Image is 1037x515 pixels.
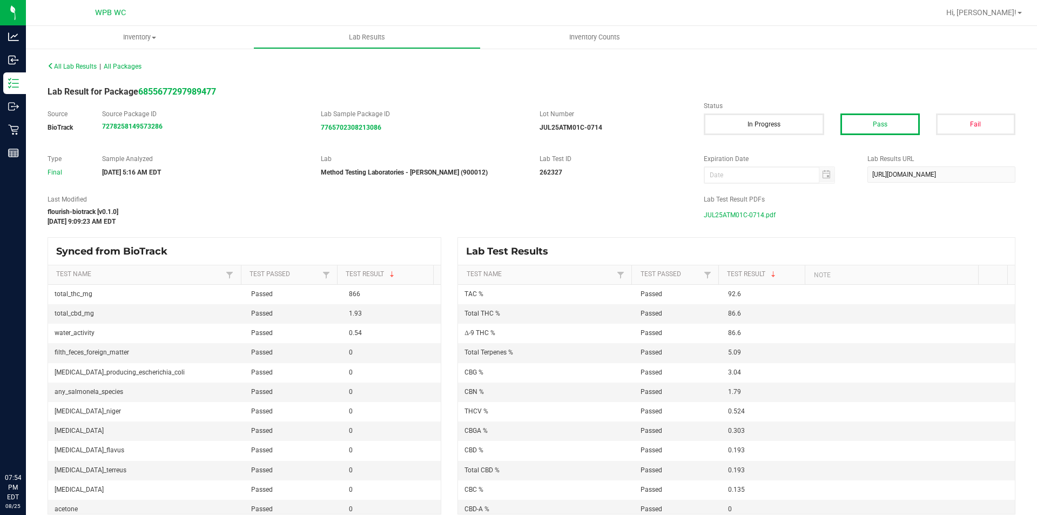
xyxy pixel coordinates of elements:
[26,26,253,49] a: Inventory
[704,154,852,164] label: Expiration Date
[251,466,273,474] span: Passed
[349,427,353,434] span: 0
[641,407,662,415] span: Passed
[55,388,123,396] span: any_salmonela_species
[250,270,320,279] a: Test PassedSortable
[641,270,701,279] a: Test PassedSortable
[641,349,662,356] span: Passed
[56,245,176,257] span: Synced from BioTrack
[251,310,273,317] span: Passed
[349,505,353,513] span: 0
[641,505,662,513] span: Passed
[728,290,741,298] span: 92.6
[728,369,741,376] span: 3.04
[251,369,273,376] span: Passed
[349,486,353,493] span: 0
[251,388,273,396] span: Passed
[48,63,97,70] span: All Lab Results
[55,290,92,298] span: total_thc_mg
[769,270,778,279] span: Sortable
[55,446,124,454] span: [MEDICAL_DATA]_flavus
[464,369,483,376] span: CBG %
[464,427,488,434] span: CBGA %
[251,505,273,513] span: Passed
[99,63,101,70] span: |
[251,290,273,298] span: Passed
[8,31,19,42] inline-svg: Analytics
[641,446,662,454] span: Passed
[321,154,523,164] label: Lab
[728,407,745,415] span: 0.524
[704,207,776,223] span: JUL25ATM01C-0714.pdf
[727,270,801,279] a: Test ResultSortable
[467,270,614,279] a: Test NameSortable
[641,290,662,298] span: Passed
[867,154,1015,164] label: Lab Results URL
[641,329,662,337] span: Passed
[223,268,236,282] a: Filter
[728,486,745,493] span: 0.135
[641,466,662,474] span: Passed
[48,218,116,225] strong: [DATE] 9:09:23 AM EDT
[641,310,662,317] span: Passed
[5,473,21,502] p: 07:54 PM EDT
[464,349,513,356] span: Total Terpenes %
[253,26,481,49] a: Lab Results
[701,268,714,282] a: Filter
[641,427,662,434] span: Passed
[48,195,688,204] label: Last Modified
[8,78,19,89] inline-svg: Inventory
[48,124,73,131] strong: BioTrack
[251,329,273,337] span: Passed
[251,407,273,415] span: Passed
[55,486,104,493] span: [MEDICAL_DATA]
[840,113,920,135] button: Pass
[102,169,161,176] strong: [DATE] 5:16 AM EDT
[11,429,43,461] iframe: Resource center
[8,55,19,65] inline-svg: Inbound
[728,329,741,337] span: 86.6
[26,32,253,42] span: Inventory
[48,109,86,119] label: Source
[388,270,396,279] span: Sortable
[320,268,333,282] a: Filter
[704,101,1015,111] label: Status
[48,208,118,216] strong: flourish-biotrack [v0.1.0]
[641,369,662,376] span: Passed
[349,310,362,317] span: 1.93
[56,270,223,279] a: Test NameSortable
[251,486,273,493] span: Passed
[728,427,745,434] span: 0.303
[5,502,21,510] p: 08/25
[55,407,121,415] span: [MEDICAL_DATA]_niger
[555,32,635,42] span: Inventory Counts
[55,349,129,356] span: filth_feces_foreign_matter
[540,154,688,164] label: Lab Test ID
[138,86,216,97] a: 6855677297989477
[349,369,353,376] span: 0
[466,245,556,257] span: Lab Test Results
[251,427,273,434] span: Passed
[102,123,163,130] strong: 7278258149573286
[321,169,488,176] strong: Method Testing Laboratories - [PERSON_NAME] (900012)
[464,290,483,298] span: TAC %
[464,466,500,474] span: Total CBD %
[55,329,95,337] span: water_activity
[321,124,381,131] a: 7765702308213086
[464,388,484,396] span: CBN %
[349,446,353,454] span: 0
[728,310,741,317] span: 86.6
[55,505,78,513] span: acetone
[704,113,824,135] button: In Progress
[251,446,273,454] span: Passed
[48,86,216,97] span: Lab Result for Package
[540,124,602,131] strong: JUL25ATM01C-0714
[349,407,353,415] span: 0
[349,290,360,298] span: 866
[728,388,741,396] span: 1.79
[349,349,353,356] span: 0
[946,8,1016,17] span: Hi, [PERSON_NAME]!
[936,113,1015,135] button: Fail
[104,63,142,70] span: All Packages
[728,505,732,513] span: 0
